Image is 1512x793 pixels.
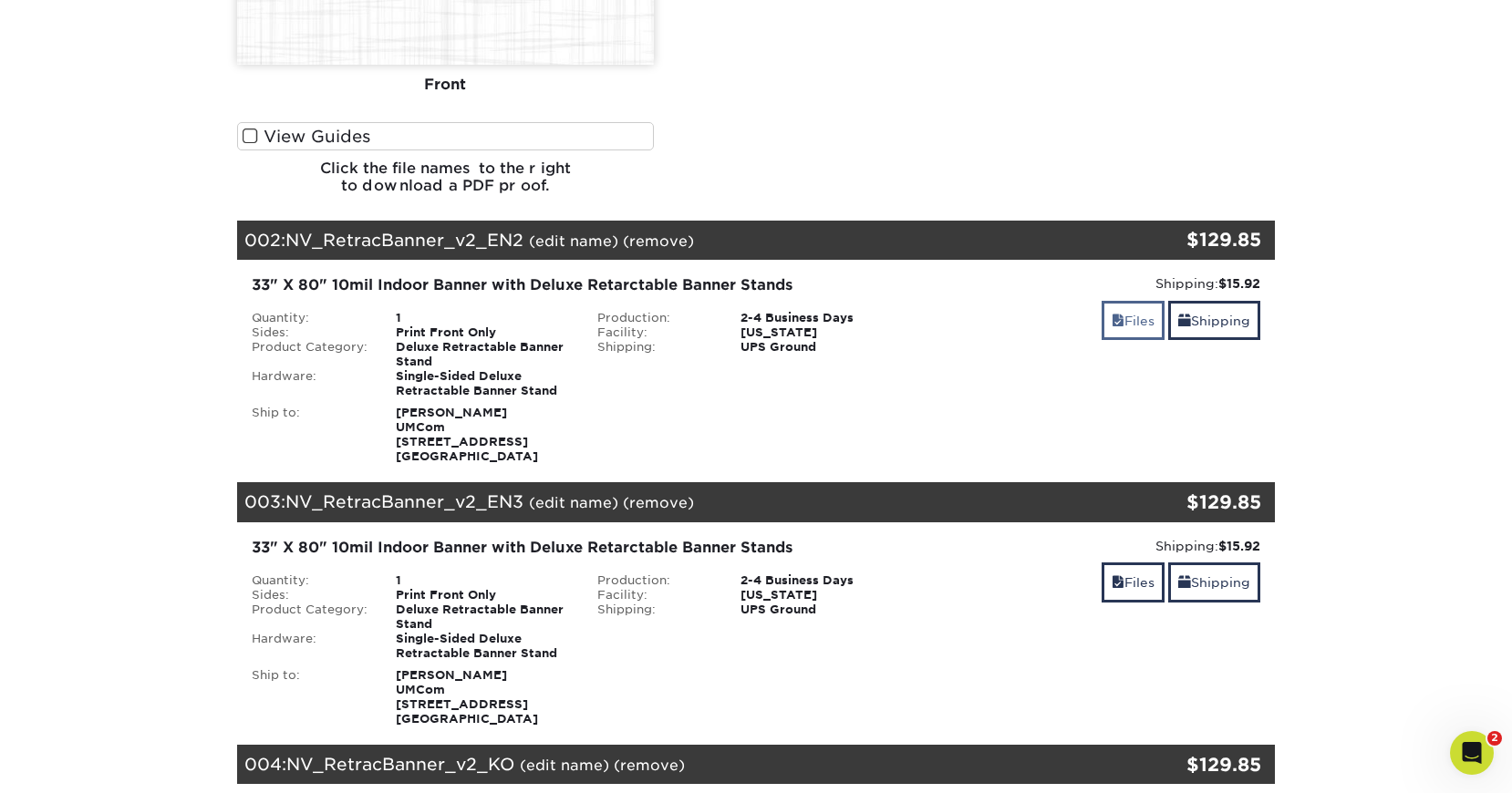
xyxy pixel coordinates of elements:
strong: $15.92 [1218,276,1260,291]
div: 2-4 Business Days [727,573,928,588]
div: [US_STATE] [727,325,928,340]
div: Ship to: [238,668,382,726]
a: Files [1102,562,1165,602]
div: 1 [382,573,584,588]
div: [US_STATE] [727,588,928,602]
div: Facility: [584,325,728,340]
div: 33" X 80" 10mil Indoor Banner with Deluxe Retarctable Banner Stands [252,537,915,559]
span: shipping [1178,314,1191,328]
iframe: Google Customer Reviews [5,737,155,787]
div: Facility: [584,588,728,602]
div: Hardware: [238,632,382,661]
span: shipping [1178,575,1191,590]
div: $129.85 [1102,226,1261,253]
a: Shipping [1168,301,1260,340]
a: Files [1102,301,1165,340]
div: 2-4 Business Days [727,311,928,325]
span: NV_RetracBanner_v2_KO [286,754,514,774]
a: (edit name) [529,494,618,511]
span: NV_RetracBanner_v2_EN3 [285,491,523,511]
div: Quantity: [238,573,382,588]
div: Product Category: [238,602,382,632]
div: Deluxe Retractable Banner Stand [382,340,584,369]
a: Shipping [1168,562,1260,602]
div: Print Front Only [382,325,584,340]
div: Product Category: [238,340,382,369]
div: Hardware: [238,369,382,398]
div: Shipping: [942,537,1260,555]
div: Production: [584,573,728,588]
h6: Click the file names to the right to download a PDF proof. [237,160,654,209]
div: 002: [237,221,1102,261]
div: Quantity: [238,311,382,325]
div: Shipping: [942,274,1260,293]
strong: [PERSON_NAME] UMCom [STREET_ADDRESS] [GEOGRAPHIC_DATA] [396,668,538,726]
div: Shipping: [584,602,728,617]
div: Single-Sided Deluxe Retractable Banner Stand [382,632,584,661]
span: files [1112,575,1124,590]
div: Production: [584,311,728,325]
span: 2 [1487,731,1502,746]
a: (remove) [623,232,694,250]
div: Deluxe Retractable Banner Stand [382,602,584,632]
a: (edit name) [529,232,618,250]
div: 1 [382,311,584,325]
div: 33" X 80" 10mil Indoor Banner with Deluxe Retarctable Banner Stands [252,274,915,296]
div: Ship to: [238,406,382,464]
div: 004: [237,745,1102,785]
div: Shipping: [584,340,728,355]
label: View Guides [237,122,654,150]
a: (remove) [614,757,685,774]
div: $129.85 [1102,489,1261,516]
span: NV_RetracBanner_v2_EN2 [285,230,523,250]
div: Sides: [238,588,382,602]
div: 003: [237,482,1102,522]
div: UPS Ground [727,340,928,355]
div: Sides: [238,325,382,340]
div: Print Front Only [382,588,584,602]
strong: [PERSON_NAME] UMCom [STREET_ADDRESS] [GEOGRAPHIC_DATA] [396,406,538,463]
span: files [1112,314,1124,328]
div: $129.85 [1102,751,1261,778]
div: UPS Ground [727,602,928,617]
iframe: Intercom live chat [1450,731,1494,775]
div: Front [237,64,654,104]
a: (edit name) [520,757,609,774]
div: Single-Sided Deluxe Retractable Banner Stand [382,369,584,398]
strong: $15.92 [1218,539,1260,553]
a: (remove) [623,494,694,511]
